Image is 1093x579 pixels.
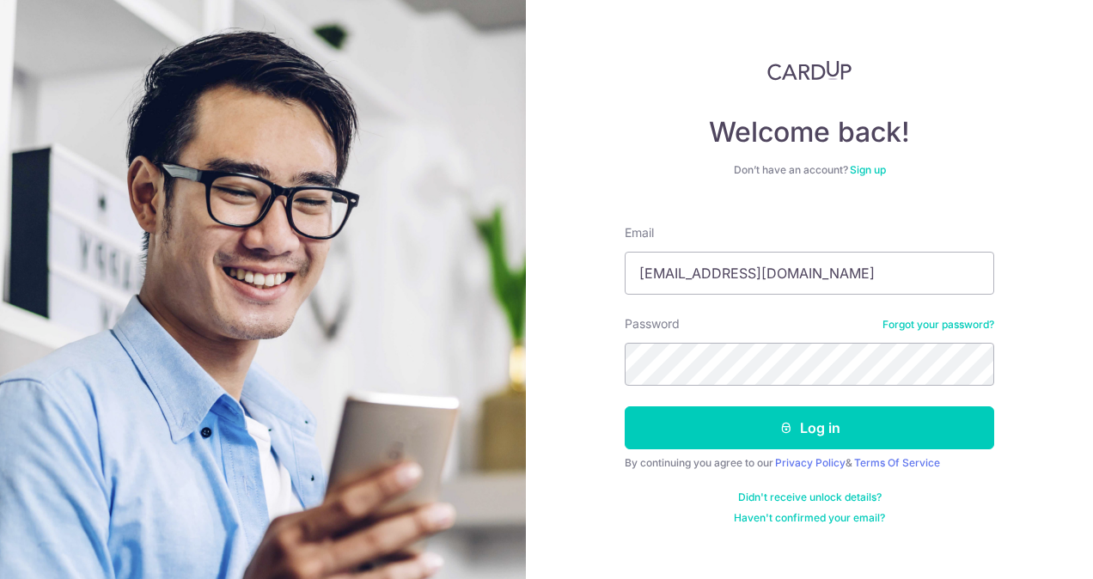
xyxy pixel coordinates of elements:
[767,60,852,81] img: CardUp Logo
[734,511,885,525] a: Haven't confirmed your email?
[625,115,994,149] h4: Welcome back!
[850,163,886,176] a: Sign up
[625,252,994,295] input: Enter your Email
[625,315,680,332] label: Password
[625,163,994,177] div: Don’t have an account?
[625,224,654,241] label: Email
[625,456,994,470] div: By continuing you agree to our &
[882,318,994,332] a: Forgot your password?
[854,456,940,469] a: Terms Of Service
[625,406,994,449] button: Log in
[775,456,846,469] a: Privacy Policy
[738,491,882,504] a: Didn't receive unlock details?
